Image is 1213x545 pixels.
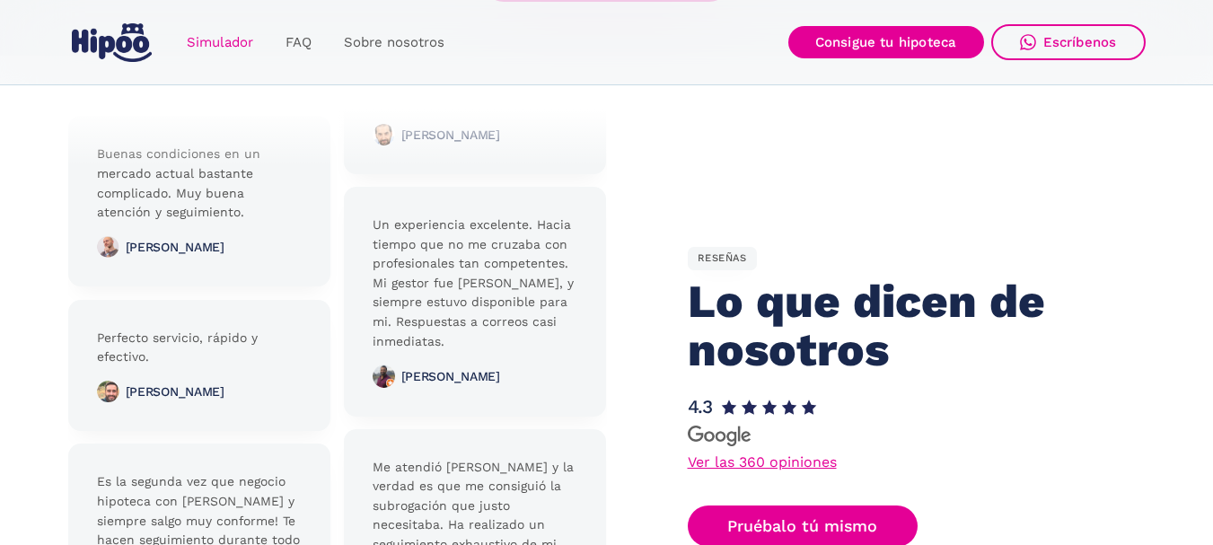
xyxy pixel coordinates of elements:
a: Ver las 360 opiniones [688,455,837,470]
a: Simulador [171,25,269,60]
div: RESEÑAS [688,247,757,270]
div: Escríbenos [1043,34,1117,50]
a: Sobre nosotros [328,25,461,60]
h2: Lo que dicen de nosotros [688,277,1102,374]
h1: 4.3 [688,397,713,418]
a: Consigue tu hipoteca [788,26,984,58]
a: Escríbenos [991,24,1146,60]
a: home [68,16,156,69]
a: FAQ [269,25,328,60]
